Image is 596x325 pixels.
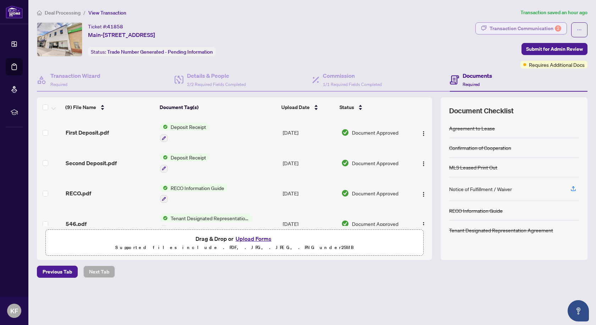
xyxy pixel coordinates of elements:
[449,226,553,234] div: Tenant Designated Representation Agreement
[160,153,168,161] img: Status Icon
[418,218,429,229] button: Logo
[66,128,109,137] span: First Deposit.pdf
[490,23,561,34] div: Transaction Communication
[168,214,252,222] span: Tenant Designated Representation Agreement
[418,127,429,138] button: Logo
[66,220,87,228] span: 546.pdf
[278,97,337,117] th: Upload Date
[449,106,514,116] span: Document Checklist
[88,47,216,56] div: Status:
[160,153,209,173] button: Status IconDeposit Receipt
[352,159,398,167] span: Document Approved
[160,123,209,142] button: Status IconDeposit Receipt
[280,178,338,209] td: [DATE]
[337,97,409,117] th: Status
[65,103,96,111] span: (9) File Name
[449,185,512,193] div: Notice of Fulfillment / Waiver
[37,23,82,56] img: IMG-C12121794_1.jpg
[160,184,227,203] button: Status IconRECO Information Guide
[50,82,67,87] span: Required
[418,188,429,199] button: Logo
[449,144,511,152] div: Confirmation of Cooperation
[88,22,123,31] div: Ticket #:
[46,230,423,256] span: Drag & Drop orUpload FormsSupported files include .PDF, .JPG, .JPEG, .PNG under25MB
[107,49,213,55] span: Trade Number Generated - Pending Information
[62,97,156,117] th: (9) File Name
[233,234,274,243] button: Upload Forms
[352,189,398,197] span: Document Approved
[168,153,209,161] span: Deposit Receipt
[195,234,274,243] span: Drag & Drop or
[50,71,100,80] h4: Transaction Wizard
[83,9,85,17] li: /
[421,161,426,167] img: Logo
[421,222,426,227] img: Logo
[449,207,503,215] div: RECO Information Guide
[88,10,126,16] span: View Transaction
[323,71,382,80] h4: Commission
[520,9,587,17] article: Transaction saved an hour ago
[526,43,583,55] span: Submit for Admin Review
[160,184,168,192] img: Status Icon
[463,82,480,87] span: Required
[577,27,582,32] span: ellipsis
[280,148,338,178] td: [DATE]
[10,306,18,316] span: KF
[6,5,23,18] img: logo
[521,43,587,55] button: Submit for Admin Review
[341,159,349,167] img: Document Status
[418,157,429,169] button: Logo
[187,82,246,87] span: 2/2 Required Fields Completed
[421,191,426,197] img: Logo
[50,243,419,252] p: Supported files include .PDF, .JPG, .JPEG, .PNG under 25 MB
[463,71,492,80] h4: Documents
[341,220,349,228] img: Document Status
[107,23,123,30] span: 41858
[449,163,497,171] div: MLS Leased Print Out
[187,71,246,80] h4: Details & People
[168,123,209,131] span: Deposit Receipt
[340,103,354,111] span: Status
[160,214,168,222] img: Status Icon
[280,208,338,239] td: [DATE]
[341,129,349,136] img: Document Status
[421,131,426,136] img: Logo
[88,31,155,39] span: Main-[STREET_ADDRESS]
[157,97,278,117] th: Document Tag(s)
[66,159,117,167] span: Second Deposit.pdf
[449,124,495,132] div: Agreement to Lease
[352,220,398,228] span: Document Approved
[529,61,585,69] span: Requires Additional Docs
[45,10,81,16] span: Deal Processing
[280,117,338,148] td: [DATE]
[37,266,78,278] button: Previous Tab
[83,266,115,278] button: Next Tab
[160,123,168,131] img: Status Icon
[323,82,382,87] span: 1/1 Required Fields Completed
[168,184,227,192] span: RECO Information Guide
[43,266,72,277] span: Previous Tab
[341,189,349,197] img: Document Status
[568,300,589,321] button: Open asap
[555,25,561,32] div: 2
[475,22,567,34] button: Transaction Communication2
[281,103,310,111] span: Upload Date
[160,214,252,233] button: Status IconTenant Designated Representation Agreement
[352,129,398,136] span: Document Approved
[37,10,42,15] span: home
[66,189,91,197] span: RECO.pdf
